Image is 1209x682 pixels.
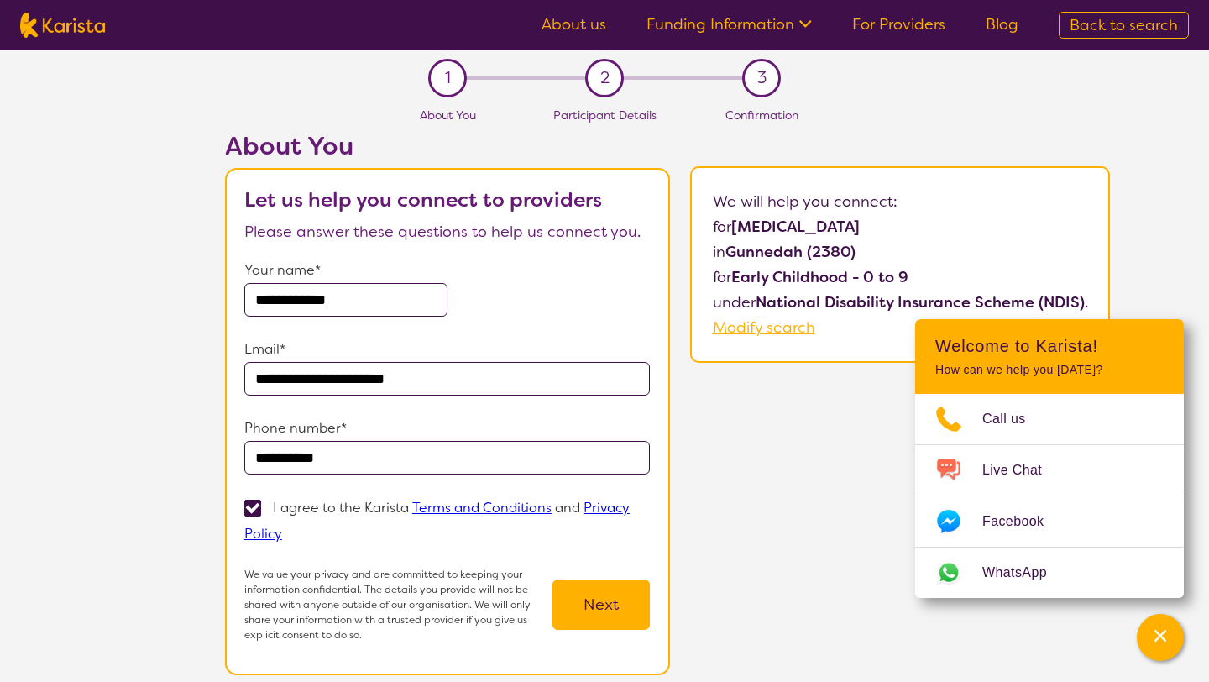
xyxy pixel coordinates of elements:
[244,416,651,441] p: Phone number*
[244,499,630,543] p: I agree to the Karista and
[982,560,1067,585] span: WhatsApp
[725,242,856,262] b: Gunnedah (2380)
[852,14,945,34] a: For Providers
[244,219,651,244] p: Please answer these questions to help us connect you.
[244,186,602,213] b: Let us help you connect to providers
[713,239,1088,265] p: in
[713,189,1088,214] p: We will help you connect:
[713,265,1088,290] p: for
[725,108,798,123] span: Confirmation
[757,66,767,91] span: 3
[20,13,105,38] img: Karista logo
[225,131,670,161] h2: About You
[553,108,657,123] span: Participant Details
[244,337,651,362] p: Email*
[412,499,552,517] a: Terms and Conditions
[542,14,606,34] a: About us
[244,258,651,283] p: Your name*
[552,580,650,630] button: Next
[244,567,553,643] p: We value your privacy and are committed to keeping your information confidential. The details you...
[600,66,610,91] span: 2
[1059,12,1189,39] a: Back to search
[646,14,812,34] a: Funding Information
[1070,15,1178,35] span: Back to search
[445,66,451,91] span: 1
[756,292,1085,312] b: National Disability Insurance Scheme (NDIS)
[986,14,1018,34] a: Blog
[244,499,630,543] a: Privacy Policy
[1137,614,1184,661] button: Channel Menu
[915,548,1184,598] a: Web link opens in a new tab.
[713,290,1088,315] p: under .
[915,394,1184,598] ul: Choose channel
[713,317,815,338] a: Modify search
[982,407,1046,432] span: Call us
[731,267,908,287] b: Early Childhood - 0 to 9
[420,108,476,123] span: About You
[915,319,1184,598] div: Channel Menu
[982,509,1064,534] span: Facebook
[713,214,1088,239] p: for
[935,363,1164,377] p: How can we help you [DATE]?
[982,458,1062,483] span: Live Chat
[935,336,1164,356] h2: Welcome to Karista!
[731,217,860,237] b: [MEDICAL_DATA]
